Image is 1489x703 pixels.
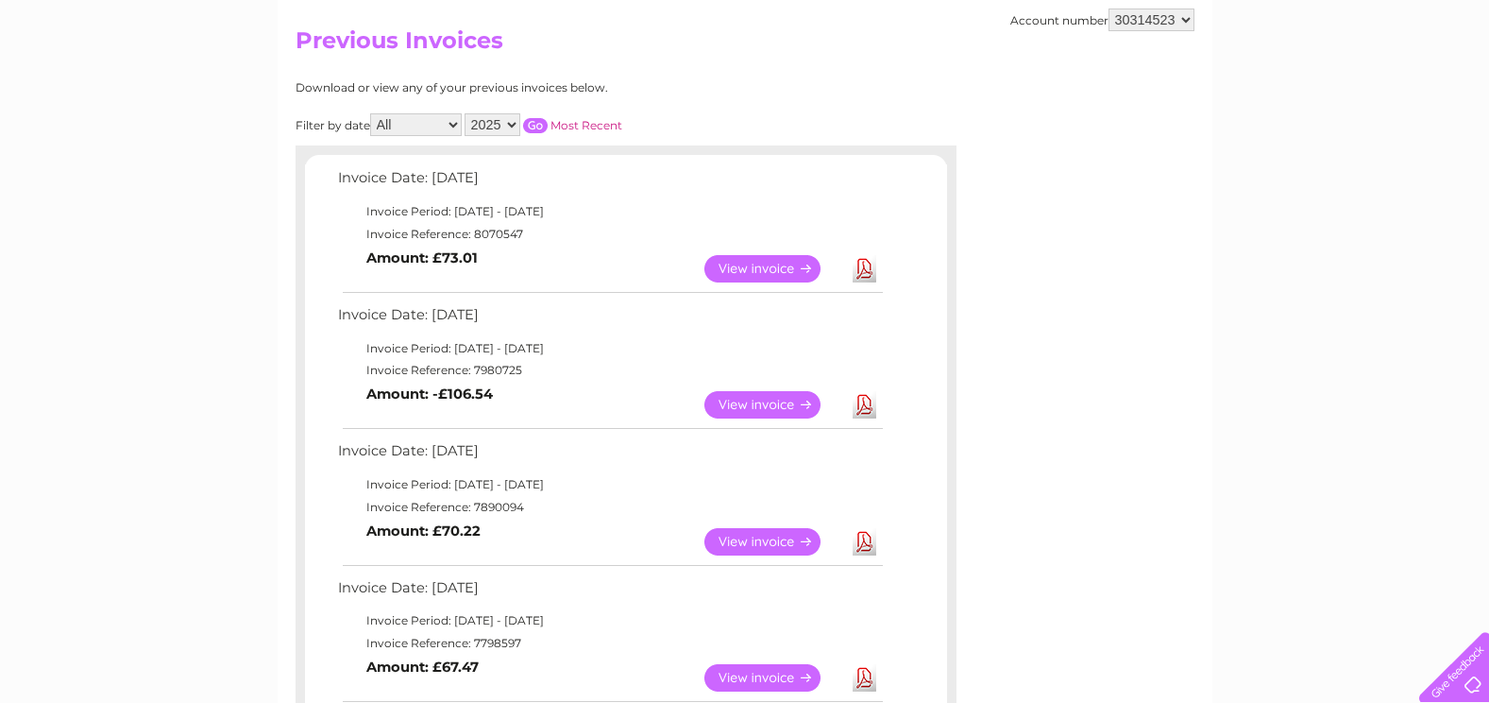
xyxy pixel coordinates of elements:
[366,659,479,676] b: Amount: £67.47
[333,473,886,496] td: Invoice Period: [DATE] - [DATE]
[1257,80,1313,94] a: Telecoms
[333,200,886,223] td: Invoice Period: [DATE] - [DATE]
[296,27,1194,63] h2: Previous Invoices
[1325,80,1352,94] a: Blog
[853,391,876,419] a: Download
[333,609,886,632] td: Invoice Period: [DATE] - [DATE]
[1157,80,1193,94] a: Water
[704,664,843,692] a: View
[853,528,876,556] a: Download
[333,496,886,519] td: Invoice Reference: 7890094
[366,523,481,540] b: Amount: £70.22
[1204,80,1245,94] a: Energy
[333,575,886,610] td: Invoice Date: [DATE]
[333,302,886,337] td: Invoice Date: [DATE]
[704,528,843,556] a: View
[704,391,843,419] a: View
[333,632,886,655] td: Invoice Reference: 7798597
[704,255,843,283] a: View
[366,386,493,403] b: Amount: -£106.54
[333,438,886,473] td: Invoice Date: [DATE]
[333,223,886,246] td: Invoice Reference: 8070547
[366,249,478,266] b: Amount: £73.01
[52,49,148,107] img: logo.png
[333,337,886,360] td: Invoice Period: [DATE] - [DATE]
[853,255,876,283] a: Download
[550,118,622,132] a: Most Recent
[853,664,876,692] a: Download
[1427,80,1471,94] a: Log out
[1363,80,1410,94] a: Contact
[296,113,791,136] div: Filter by date
[296,81,791,94] div: Download or view any of your previous invoices below.
[333,359,886,382] td: Invoice Reference: 7980725
[299,10,1192,92] div: Clear Business is a trading name of Verastar Limited (registered in [GEOGRAPHIC_DATA] No. 3667643...
[1133,9,1263,33] a: 0333 014 3131
[333,165,886,200] td: Invoice Date: [DATE]
[1010,9,1194,31] div: Account number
